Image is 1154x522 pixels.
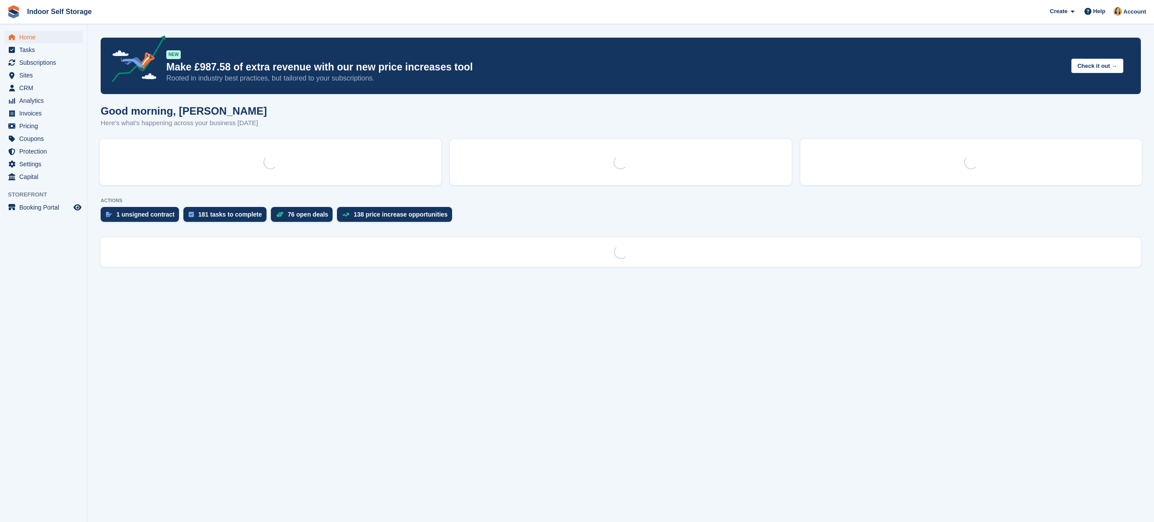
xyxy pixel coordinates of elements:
span: Capital [19,171,72,183]
a: 138 price increase opportunities [337,207,456,226]
p: Here's what's happening across your business [DATE] [101,118,267,128]
p: Rooted in industry best practices, but tailored to your subscriptions. [166,74,1064,83]
span: Pricing [19,120,72,132]
a: menu [4,158,83,170]
span: Create [1050,7,1067,16]
a: Preview store [72,202,83,213]
img: price_increase_opportunities-93ffe204e8149a01c8c9dc8f82e8f89637d9d84a8eef4429ea346261dce0b2c0.svg [342,213,349,217]
a: menu [4,44,83,56]
a: 1 unsigned contract [101,207,183,226]
img: Emma Higgins [1113,7,1122,16]
span: Storefront [8,190,87,199]
a: menu [4,171,83,183]
span: Invoices [19,107,72,119]
span: CRM [19,82,72,94]
span: Sites [19,69,72,81]
a: menu [4,31,83,43]
div: 138 price increase opportunities [354,211,448,218]
span: Help [1093,7,1105,16]
a: menu [4,56,83,69]
a: menu [4,69,83,81]
span: Analytics [19,95,72,107]
span: Home [19,31,72,43]
a: menu [4,82,83,94]
img: contract_signature_icon-13c848040528278c33f63329250d36e43548de30e8caae1d1a13099fd9432cc5.svg [106,212,112,217]
img: price-adjustments-announcement-icon-8257ccfd72463d97f412b2fc003d46551f7dbcb40ab6d574587a9cd5c0d94... [105,35,166,85]
img: task-75834270c22a3079a89374b754ae025e5fb1db73e45f91037f5363f120a921f8.svg [189,212,194,217]
span: Protection [19,145,72,158]
span: Tasks [19,44,72,56]
a: menu [4,201,83,214]
a: 76 open deals [271,207,337,226]
a: menu [4,145,83,158]
a: menu [4,120,83,132]
span: Account [1123,7,1146,16]
div: 181 tasks to complete [198,211,262,218]
div: 1 unsigned contract [116,211,175,218]
span: Coupons [19,133,72,145]
p: Make £987.58 of extra revenue with our new price increases tool [166,61,1064,74]
a: 181 tasks to complete [183,207,271,226]
p: ACTIONS [101,198,1141,203]
a: menu [4,133,83,145]
img: deal-1b604bf984904fb50ccaf53a9ad4b4a5d6e5aea283cecdc64d6e3604feb123c2.svg [276,211,284,217]
div: 76 open deals [288,211,329,218]
button: Check it out → [1071,59,1123,73]
div: NEW [166,50,181,59]
h1: Good morning, [PERSON_NAME] [101,105,267,117]
span: Booking Portal [19,201,72,214]
img: stora-icon-8386f47178a22dfd0bd8f6a31ec36ba5ce8667c1dd55bd0f319d3a0aa187defe.svg [7,5,20,18]
a: Indoor Self Storage [24,4,95,19]
span: Subscriptions [19,56,72,69]
a: menu [4,95,83,107]
span: Settings [19,158,72,170]
a: menu [4,107,83,119]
